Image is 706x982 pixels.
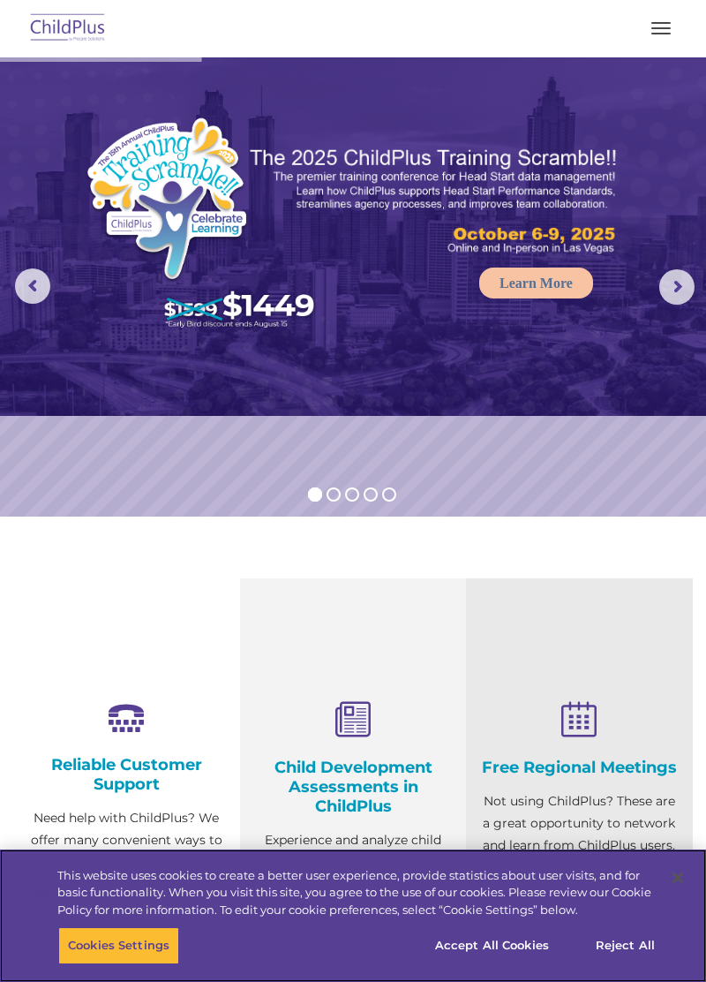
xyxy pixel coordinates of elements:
[479,268,593,298] a: Learn More
[26,755,227,794] h4: Reliable Customer Support
[253,758,454,816] h4: Child Development Assessments in ChildPlus
[658,858,697,897] button: Close
[425,927,559,964] button: Accept All Cookies
[58,927,179,964] button: Cookies Settings
[253,829,454,962] p: Experience and analyze child assessments and Head Start data management in one system with zero c...
[26,807,227,962] p: Need help with ChildPlus? We offer many convenient ways to contact our amazing Customer Support r...
[26,8,109,49] img: ChildPlus by Procare Solutions
[479,790,680,923] p: Not using ChildPlus? These are a great opportunity to network and learn from ChildPlus users. Fin...
[57,867,657,919] div: This website uses cookies to create a better user experience, provide statistics about user visit...
[479,758,680,777] h4: Free Regional Meetings
[570,927,680,964] button: Reject All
